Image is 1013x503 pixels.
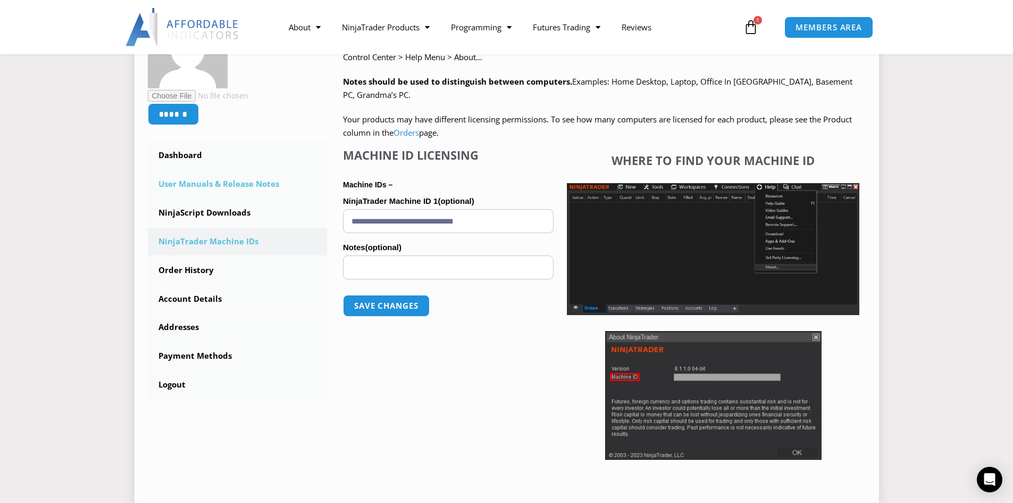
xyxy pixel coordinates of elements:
[148,314,328,341] a: Addresses
[278,15,741,39] nav: Menu
[605,331,822,460] img: Screenshot 2025-01-17 114931 | Affordable Indicators – NinjaTrader
[148,342,328,370] a: Payment Methods
[343,114,852,138] span: Your products may have different licensing permissions. To see how many computers are licensed fo...
[148,228,328,255] a: NinjaTrader Machine IDs
[567,153,859,167] h4: Where to find your Machine ID
[611,15,662,39] a: Reviews
[343,148,554,162] h4: Machine ID Licensing
[343,76,852,101] span: Examples: Home Desktop, Laptop, Office In [GEOGRAPHIC_DATA], Basement PC, Grandma’s PC.
[331,15,440,39] a: NinjaTrader Products
[278,15,331,39] a: About
[365,243,401,252] span: (optional)
[977,467,1002,492] div: Open Intercom Messenger
[343,193,554,209] label: NinjaTrader Machine ID 1
[148,170,328,198] a: User Manuals & Release Notes
[394,127,419,138] a: Orders
[343,76,572,87] strong: Notes should be used to distinguish between computers.
[438,196,474,205] span: (optional)
[567,183,859,315] img: Screenshot 2025-01-17 1155544 | Affordable Indicators – NinjaTrader
[522,15,611,39] a: Futures Trading
[148,371,328,399] a: Logout
[148,285,328,313] a: Account Details
[784,17,873,38] a: MEMBERS AREA
[148,142,328,169] a: Dashboard
[440,15,522,39] a: Programming
[148,142,328,399] nav: Account pages
[796,23,862,31] span: MEMBERS AREA
[343,295,430,317] button: Save changes
[148,199,328,227] a: NinjaScript Downloads
[754,16,762,24] span: 1
[727,12,774,43] a: 1
[343,180,392,189] strong: Machine IDs –
[343,240,554,255] label: Notes
[125,8,240,46] img: LogoAI | Affordable Indicators – NinjaTrader
[148,257,328,284] a: Order History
